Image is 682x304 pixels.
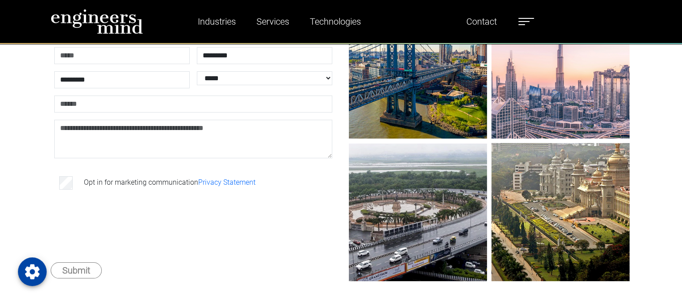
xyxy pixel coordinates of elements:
a: Services [253,11,293,32]
a: Industries [194,11,239,32]
img: gif [491,143,630,281]
img: gif [349,143,487,281]
a: Technologies [306,11,365,32]
button: Submit [51,262,102,278]
a: Contact [463,11,500,32]
a: Privacy Statement [198,178,256,187]
label: Opt in for marketing communication [84,177,256,188]
img: logo [51,9,143,34]
iframe: reCAPTCHA [56,206,192,241]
